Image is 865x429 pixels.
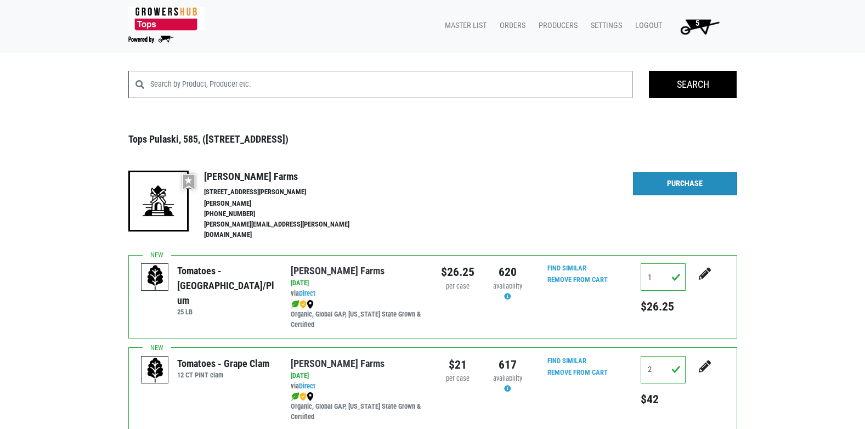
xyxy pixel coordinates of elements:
[666,15,728,37] a: 5
[547,357,586,365] a: Find Similar
[204,219,373,240] li: [PERSON_NAME][EMAIL_ADDRESS][PERSON_NAME][DOMAIN_NAME]
[177,356,269,371] div: Tomatoes - Grape Clam
[491,356,524,374] div: 617
[493,282,522,290] span: availability
[633,172,737,195] a: Purchase
[582,15,626,36] a: Settings
[493,374,522,382] span: availability
[307,300,314,309] img: map_marker-0e94453035b3232a4d21701695807de9.png
[441,374,474,384] div: per case
[291,391,424,422] div: Organic, Global GAP, [US_STATE] State Grown & Certified
[307,392,314,401] img: map_marker-0e94453035b3232a4d21701695807de9.png
[441,356,474,374] div: $21
[291,392,299,401] img: leaf-e5c59151409436ccce96b2ca1b28e03c.png
[299,300,307,309] img: safety-e55c860ca8c00a9c171001a62a92dabd.png
[204,209,373,219] li: [PHONE_NUMBER]
[299,382,315,390] a: Direct
[291,278,424,289] div: [DATE]
[204,199,373,209] li: [PERSON_NAME]
[675,15,724,37] img: Cart
[128,36,174,43] img: Powered by Big Wheelbarrow
[177,371,269,379] h6: 12 CT PINT clam
[641,300,686,314] h5: $26.25
[436,15,491,36] a: Master List
[530,15,582,36] a: Producers
[541,274,614,286] input: Remove From Cart
[299,289,315,297] a: Direct
[641,392,686,407] h5: $42
[491,15,530,36] a: Orders
[291,381,424,392] div: via
[299,392,307,401] img: safety-e55c860ca8c00a9c171001a62a92dabd.png
[547,264,586,272] a: Find Similar
[150,71,633,98] input: Search by Product, Producer etc.
[128,7,205,31] img: 279edf242af8f9d49a69d9d2afa010fb.png
[441,281,474,292] div: per case
[291,358,385,369] a: [PERSON_NAME] Farms
[142,357,169,384] img: placeholder-variety-43d6402dacf2d531de610a020419775a.svg
[204,187,373,197] li: [STREET_ADDRESS][PERSON_NAME]
[142,264,169,291] img: placeholder-variety-43d6402dacf2d531de610a020419775a.svg
[291,300,299,309] img: leaf-e5c59151409436ccce96b2ca1b28e03c.png
[291,265,385,276] a: [PERSON_NAME] Farms
[541,366,614,379] input: Remove From Cart
[128,171,189,231] img: 19-7441ae2ccb79c876ff41c34f3bd0da69.png
[441,263,474,281] div: $26.25
[177,308,274,316] h6: 25 LB
[641,263,686,291] input: Qty
[128,133,737,145] h3: Tops Pulaski, 585, ([STREET_ADDRESS])
[291,299,424,330] div: Organic, Global GAP, [US_STATE] State Grown & Certified
[696,19,699,28] span: 5
[291,371,424,381] div: [DATE]
[491,263,524,281] div: 620
[291,289,424,299] div: via
[649,71,737,98] input: Search
[177,263,274,308] div: Tomatoes - [GEOGRAPHIC_DATA]/Plum
[204,171,373,183] h4: [PERSON_NAME] Farms
[641,356,686,383] input: Qty
[626,15,666,36] a: Logout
